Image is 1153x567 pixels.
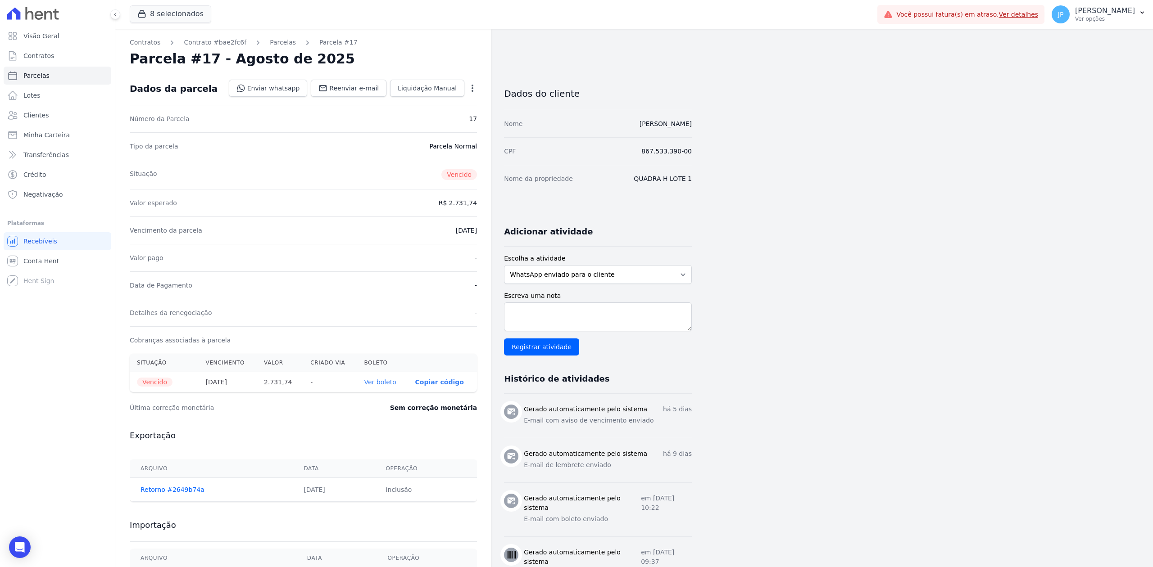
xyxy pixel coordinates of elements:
[524,460,692,470] p: E-mail de lembrete enviado
[634,174,692,183] dd: QUADRA H LOTE 1
[23,170,46,179] span: Crédito
[641,494,692,513] p: em [DATE] 10:22
[257,372,303,392] th: 2.731,74
[130,520,477,531] h3: Importação
[641,147,692,156] dd: 867.533.390-00
[137,378,172,387] span: Vencido
[475,308,477,317] dd: -
[130,169,157,180] dt: Situação
[504,226,593,237] h3: Adicionar atividade
[199,372,257,392] th: [DATE]
[504,147,516,156] dt: CPF
[524,494,641,513] h3: Gerado automaticamente pelo sistema
[130,430,477,441] h3: Exportação
[9,536,31,558] div: Open Intercom Messenger
[23,71,50,80] span: Parcelas
[4,27,111,45] a: Visão Geral
[441,169,477,180] span: Vencido
[303,372,357,392] th: -
[390,403,477,412] dd: Sem correção monetária
[415,378,464,386] button: Copiar código
[184,38,246,47] a: Contrato #bae2fc6f
[4,232,111,250] a: Recebíveis
[141,486,204,493] a: Retorno #2649b74a
[130,403,335,412] dt: Última correção monetária
[130,51,355,67] h2: Parcela #17 - Agosto de 2025
[229,80,308,97] a: Enviar whatsapp
[130,336,231,345] dt: Cobranças associadas à parcela
[504,119,522,128] dt: Nome
[439,198,477,207] dd: R$ 2.731,74
[1044,2,1153,27] button: JP [PERSON_NAME] Ver opções
[130,354,199,372] th: Situação
[357,354,408,372] th: Boleto
[4,185,111,203] a: Negativação
[23,31,59,40] span: Visão Geral
[640,120,692,127] a: [PERSON_NAME]
[23,256,59,265] span: Conta Hent
[4,252,111,270] a: Conta Hent
[524,449,647,459] h3: Gerado automaticamente pelo sistema
[23,111,49,120] span: Clientes
[1058,11,1064,18] span: JP
[130,38,160,47] a: Contratos
[311,80,386,97] a: Reenviar e-mail
[469,114,477,123] dd: 17
[504,88,692,99] h3: Dados do cliente
[663,405,692,414] p: há 5 dias
[524,514,692,524] p: E-mail com boleto enviado
[130,459,293,478] th: Arquivo
[398,84,457,93] span: Liquidação Manual
[329,84,379,93] span: Reenviar e-mail
[23,150,69,159] span: Transferências
[999,11,1039,18] a: Ver detalhes
[504,338,579,355] input: Registrar atividade
[130,38,477,47] nav: Breadcrumb
[475,253,477,262] dd: -
[663,449,692,459] p: há 9 dias
[23,130,70,139] span: Minha Carteira
[23,91,41,100] span: Lotes
[130,281,192,290] dt: Data de Pagamento
[524,416,692,425] p: E-mail com aviso de vencimento enviado
[293,459,375,478] th: Data
[303,354,357,372] th: Criado via
[4,106,111,124] a: Clientes
[130,253,163,262] dt: Valor pago
[257,354,303,372] th: Valor
[130,308,212,317] dt: Detalhes da renegociação
[4,47,111,65] a: Contratos
[293,478,375,502] td: [DATE]
[524,405,647,414] h3: Gerado automaticamente pelo sistema
[504,174,573,183] dt: Nome da propriedade
[1075,6,1135,15] p: [PERSON_NAME]
[375,459,477,478] th: Operação
[429,142,477,151] dd: Parcela Normal
[4,146,111,164] a: Transferências
[896,10,1038,19] span: Você possui fatura(s) em atraso.
[270,38,296,47] a: Parcelas
[130,114,190,123] dt: Número da Parcela
[364,378,396,386] a: Ver boleto
[1075,15,1135,22] p: Ver opções
[456,226,477,235] dd: [DATE]
[4,166,111,184] a: Crédito
[130,5,211,22] button: 8 selecionados
[130,226,202,235] dt: Vencimento da parcela
[504,373,609,384] h3: Histórico de atividades
[199,354,257,372] th: Vencimento
[23,190,63,199] span: Negativação
[130,142,178,151] dt: Tipo da parcela
[23,51,54,60] span: Contratos
[130,83,218,94] div: Dados da parcela
[475,281,477,290] dd: -
[641,548,692,567] p: em [DATE] 09:37
[23,237,57,246] span: Recebíveis
[4,86,111,104] a: Lotes
[4,126,111,144] a: Minha Carteira
[504,254,692,263] label: Escolha a atividade
[7,218,108,229] div: Plataformas
[4,67,111,85] a: Parcelas
[390,80,464,97] a: Liquidação Manual
[504,291,692,301] label: Escreva uma nota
